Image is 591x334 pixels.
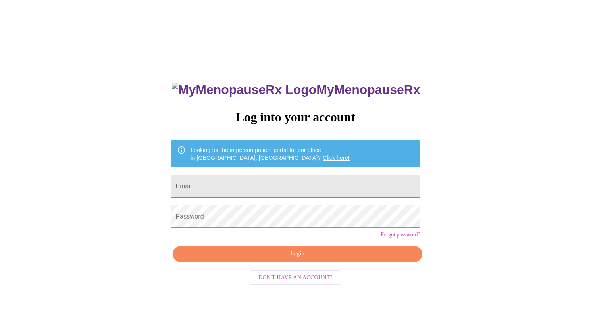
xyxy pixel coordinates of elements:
img: MyMenopauseRx Logo [172,83,316,97]
span: Login [182,249,413,259]
div: Looking for the in person patient portal for our office in [GEOGRAPHIC_DATA], [GEOGRAPHIC_DATA]? [191,143,350,165]
button: Login [173,246,422,262]
h3: MyMenopauseRx [172,83,420,97]
a: Forgot password? [381,232,420,238]
a: Don't have an account? [248,274,343,280]
span: Don't have an account? [258,273,333,283]
h3: Log into your account [171,110,420,125]
button: Don't have an account? [250,270,341,286]
a: Click here! [323,155,350,161]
